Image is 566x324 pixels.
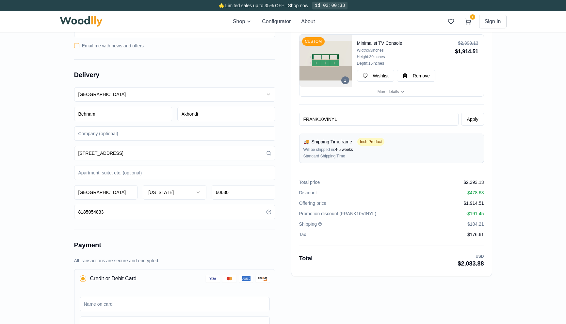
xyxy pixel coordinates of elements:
[74,70,275,79] h2: Delivery
[80,297,270,311] input: Name on card
[341,76,349,84] div: 1
[177,107,275,121] input: Last name
[212,185,275,200] input: ZIP code
[357,70,394,82] button: Wishlist
[466,210,484,217] span: - $191.45
[74,185,138,200] input: City
[303,154,480,159] div: Standard Shipping Time
[299,221,317,227] span: Shipping
[470,14,475,20] span: 1
[413,73,430,79] span: Remove
[299,210,377,217] span: Promotion discount ( FRANK10VINYL )
[299,200,327,206] span: Offering price
[299,179,320,186] span: Total price
[312,2,348,9] div: 1d 03:00:33
[303,147,480,152] div: Will be shipped in:
[299,113,459,126] input: Promotion code
[357,54,453,59] div: Height: 30 inches
[301,18,315,25] button: About
[299,35,352,87] img: Minimalist TV Console
[208,276,217,281] img: Visa
[288,3,308,8] a: Shop now
[357,48,453,53] div: Width: 63 inches
[74,240,275,250] h2: Payment
[299,231,306,238] span: Tax
[82,42,144,49] label: Email me with news and offers
[90,275,137,283] span: Credit or Debit Card
[357,61,453,66] div: Depth: 15 inches
[74,146,275,160] input: Address
[373,73,389,79] span: Wishlist
[60,16,103,27] img: Woodlly
[218,3,288,8] span: 🌟 Limited sales up to 35% OFF –
[458,254,484,259] div: USD
[467,221,484,227] span: $184.21
[397,70,435,82] button: Remove
[378,89,399,94] span: More details
[242,276,251,281] img: American Express
[479,15,507,28] button: Sign In
[262,18,291,25] button: Configurator
[312,138,352,145] span: Shipping Timeframe
[74,257,275,264] p: All transactions are secure and encrypted.
[357,40,453,46] h4: Minimalist TV Console
[225,276,234,281] img: MasterCard
[233,18,251,25] button: Shop
[357,138,384,146] span: Inch Product
[463,179,484,186] span: $2,393.13
[299,189,317,196] span: Discount
[299,254,313,268] span: Total
[458,259,484,268] div: $2,083.88
[461,113,484,126] button: Apply
[74,107,172,121] input: First name
[455,40,478,46] div: $2,393.13
[462,16,474,27] button: 1
[335,147,353,152] span: 4-5 weeks
[303,138,309,145] span: 🚚
[299,87,484,96] button: More details
[463,200,484,206] span: $1,914.51
[143,185,206,200] button: [US_STATE]
[74,166,275,180] input: Apartment, suite, etc. (optional)
[302,37,325,46] div: CUSTOM
[74,205,275,219] input: Phone
[455,48,478,56] div: $1,914.51
[466,189,484,196] span: - $478.63
[258,276,267,281] img: Discover
[74,126,275,141] input: Company (optional)
[467,231,484,238] span: $176.61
